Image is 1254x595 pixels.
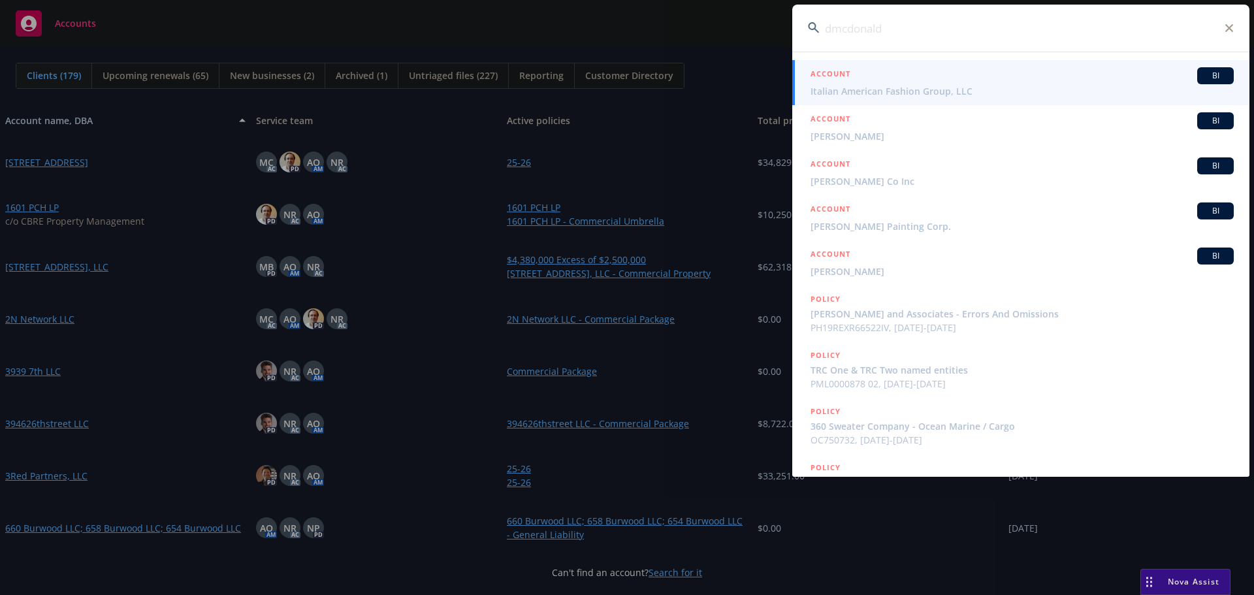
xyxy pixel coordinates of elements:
[1141,570,1157,594] div: Drag to move
[811,405,841,418] h5: POLICY
[811,377,1234,391] span: PML0000878 02, [DATE]-[DATE]
[811,219,1234,233] span: [PERSON_NAME] Painting Corp.
[811,129,1234,143] span: [PERSON_NAME]
[1168,576,1219,587] span: Nova Assist
[811,307,1234,321] span: [PERSON_NAME] and Associates - Errors And Omissions
[811,475,1234,489] span: [DATE]-[DATE] D&O policy (new policy- Change in Control)
[792,398,1249,454] a: POLICY360 Sweater Company - Ocean Marine / CargoOC750732, [DATE]-[DATE]
[792,454,1249,510] a: POLICY[DATE]-[DATE] D&O policy (new policy- Change in Control)
[1202,160,1229,172] span: BI
[811,349,841,362] h5: POLICY
[811,363,1234,377] span: TRC One & TRC Two named entities
[811,248,850,263] h5: ACCOUNT
[1202,70,1229,82] span: BI
[792,150,1249,195] a: ACCOUNTBI[PERSON_NAME] Co Inc
[811,174,1234,188] span: [PERSON_NAME] Co Inc
[1202,250,1229,262] span: BI
[792,5,1249,52] input: Search...
[811,321,1234,334] span: PH19REXR66522IV, [DATE]-[DATE]
[811,202,850,218] h5: ACCOUNT
[792,105,1249,150] a: ACCOUNTBI[PERSON_NAME]
[1140,569,1230,595] button: Nova Assist
[811,265,1234,278] span: [PERSON_NAME]
[811,157,850,173] h5: ACCOUNT
[811,461,841,474] h5: POLICY
[792,285,1249,342] a: POLICY[PERSON_NAME] and Associates - Errors And OmissionsPH19REXR66522IV, [DATE]-[DATE]
[792,60,1249,105] a: ACCOUNTBIItalian American Fashion Group, LLC
[1202,115,1229,127] span: BI
[811,433,1234,447] span: OC750732, [DATE]-[DATE]
[811,293,841,306] h5: POLICY
[811,84,1234,98] span: Italian American Fashion Group, LLC
[792,342,1249,398] a: POLICYTRC One & TRC Two named entitiesPML0000878 02, [DATE]-[DATE]
[811,419,1234,433] span: 360 Sweater Company - Ocean Marine / Cargo
[792,195,1249,240] a: ACCOUNTBI[PERSON_NAME] Painting Corp.
[792,240,1249,285] a: ACCOUNTBI[PERSON_NAME]
[811,112,850,128] h5: ACCOUNT
[1202,205,1229,217] span: BI
[811,67,850,83] h5: ACCOUNT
